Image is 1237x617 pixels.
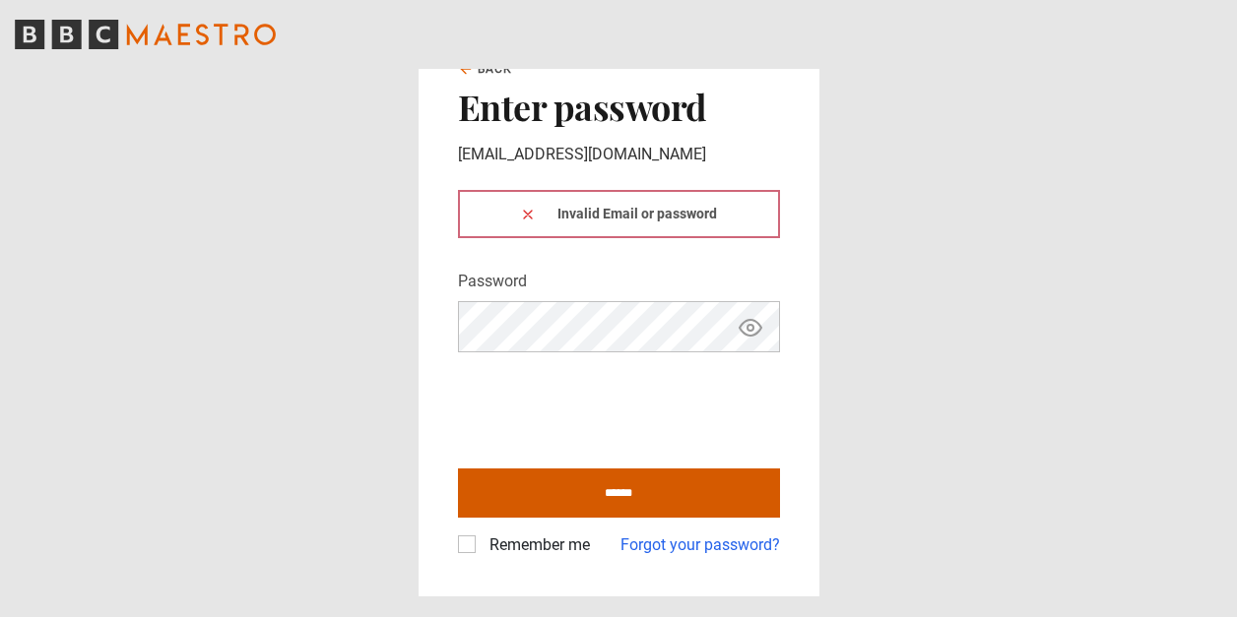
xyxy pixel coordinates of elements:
[734,310,767,344] button: Show password
[482,533,590,557] label: Remember me
[458,86,780,127] h2: Enter password
[458,270,527,293] label: Password
[15,20,276,49] svg: BBC Maestro
[620,533,780,557] a: Forgot your password?
[458,190,780,238] div: Invalid Email or password
[458,143,780,166] p: [EMAIL_ADDRESS][DOMAIN_NAME]
[458,368,757,445] iframe: reCAPTCHA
